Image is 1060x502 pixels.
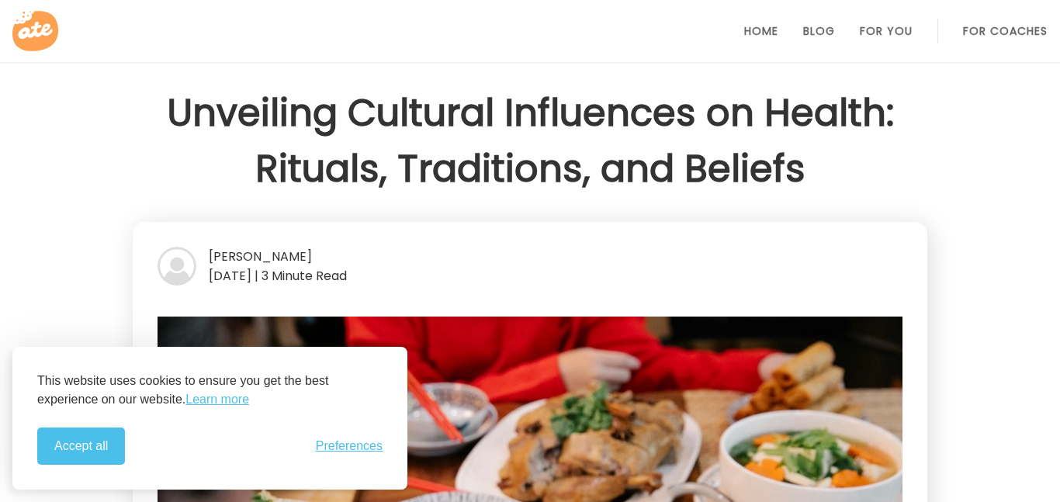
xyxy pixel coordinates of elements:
[158,266,902,286] div: [DATE] | 3 Minute Read
[133,85,927,197] h1: Unveiling Cultural Influences on Health: Rituals, Traditions, and Beliefs
[158,247,196,286] img: bg-avatar-default.svg
[860,25,913,37] a: For You
[158,247,902,266] div: [PERSON_NAME]
[316,439,383,453] span: Preferences
[744,25,778,37] a: Home
[185,390,249,409] a: Learn more
[37,428,125,465] button: Accept all cookies
[316,439,383,453] button: Toggle preferences
[963,25,1048,37] a: For Coaches
[37,372,383,409] p: This website uses cookies to ensure you get the best experience on our website.
[803,25,835,37] a: Blog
